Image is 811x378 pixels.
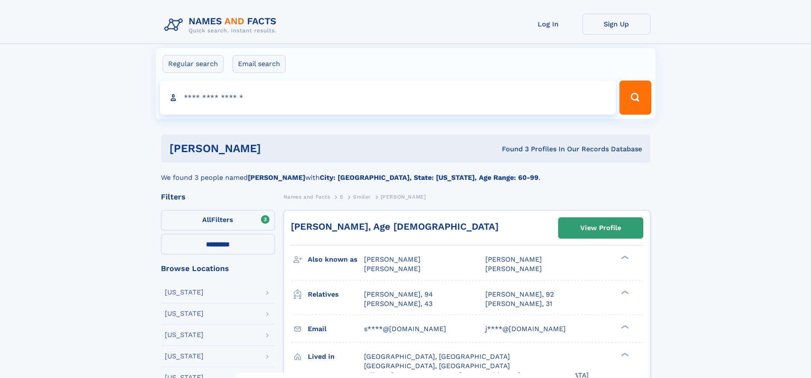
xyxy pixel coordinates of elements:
[485,265,542,273] span: [PERSON_NAME]
[340,194,344,200] span: S
[161,14,284,37] img: Logo Names and Facts
[248,173,305,182] b: [PERSON_NAME]
[308,349,364,364] h3: Lived in
[308,252,364,267] h3: Also known as
[514,14,582,35] a: Log In
[320,173,539,182] b: City: [GEOGRAPHIC_DATA], State: [US_STATE], Age Range: 60-99
[161,210,275,231] label: Filters
[308,322,364,336] h3: Email
[364,255,421,263] span: [PERSON_NAME]
[364,265,421,273] span: [PERSON_NAME]
[340,191,344,202] a: S
[364,352,510,361] span: [GEOGRAPHIC_DATA], [GEOGRAPHIC_DATA]
[364,290,433,299] a: [PERSON_NAME], 94
[165,353,203,360] div: [US_STATE]
[163,55,224,73] label: Regular search
[364,299,433,309] a: [PERSON_NAME], 43
[364,362,510,370] span: [GEOGRAPHIC_DATA], [GEOGRAPHIC_DATA]
[485,299,552,309] a: [PERSON_NAME], 31
[202,216,211,224] span: All
[582,14,651,35] a: Sign Up
[232,55,286,73] label: Email search
[619,81,651,115] button: Search Button
[161,162,651,183] div: We found 3 people named with .
[381,194,426,200] span: [PERSON_NAME]
[165,332,203,338] div: [US_STATE]
[353,191,371,202] a: Smiler
[485,255,542,263] span: [PERSON_NAME]
[559,218,643,238] a: View Profile
[165,310,203,317] div: [US_STATE]
[619,324,629,329] div: ❯
[485,290,554,299] a: [PERSON_NAME], 92
[619,352,629,357] div: ❯
[161,193,275,201] div: Filters
[619,255,629,260] div: ❯
[160,81,616,115] input: search input
[165,289,203,296] div: [US_STATE]
[169,143,381,154] h1: [PERSON_NAME]
[619,289,629,295] div: ❯
[284,191,330,202] a: Names and Facts
[353,194,371,200] span: Smiler
[161,265,275,272] div: Browse Locations
[291,221,499,232] a: [PERSON_NAME], Age [DEMOGRAPHIC_DATA]
[580,218,621,238] div: View Profile
[381,144,642,154] div: Found 3 Profiles In Our Records Database
[308,287,364,302] h3: Relatives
